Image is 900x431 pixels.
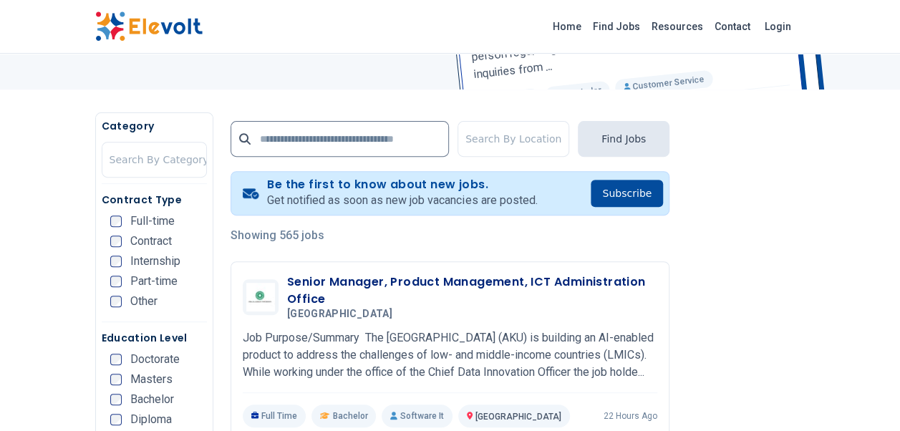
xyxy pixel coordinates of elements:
[243,273,657,427] a: Aga khan UniversitySenior Manager, Product Management, ICT Administration Office[GEOGRAPHIC_DATA]...
[95,11,203,42] img: Elevolt
[709,15,756,38] a: Contact
[332,410,367,422] span: Bachelor
[110,354,122,365] input: Doctorate
[110,276,122,287] input: Part-time
[110,374,122,385] input: Masters
[110,296,122,307] input: Other
[475,412,561,422] span: [GEOGRAPHIC_DATA]
[604,410,657,422] p: 22 hours ago
[130,394,174,405] span: Bachelor
[102,331,207,345] h5: Education Level
[102,119,207,133] h5: Category
[130,374,173,385] span: Masters
[130,236,172,247] span: Contract
[646,15,709,38] a: Resources
[246,283,275,311] img: Aga khan University
[130,276,178,287] span: Part-time
[130,256,180,267] span: Internship
[267,178,537,192] h4: Be the first to know about new jobs.
[287,273,657,308] h3: Senior Manager, Product Management, ICT Administration Office
[130,414,172,425] span: Diploma
[110,215,122,227] input: Full-time
[287,308,392,321] span: [GEOGRAPHIC_DATA]
[591,180,663,207] button: Subscribe
[231,227,669,244] p: Showing 565 jobs
[130,354,180,365] span: Doctorate
[578,121,669,157] button: Find Jobs
[110,414,122,425] input: Diploma
[587,15,646,38] a: Find Jobs
[130,215,175,227] span: Full-time
[110,394,122,405] input: Bachelor
[756,12,800,41] a: Login
[243,329,657,381] p: Job Purpose/Summary The [GEOGRAPHIC_DATA] (AKU) is building an AI-enabled product to address the ...
[267,192,537,209] p: Get notified as soon as new job vacancies are posted.
[110,256,122,267] input: Internship
[243,405,306,427] p: Full Time
[382,405,452,427] p: Software It
[828,362,900,431] iframe: Chat Widget
[110,236,122,247] input: Contract
[102,193,207,207] h5: Contract Type
[130,296,158,307] span: Other
[547,15,587,38] a: Home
